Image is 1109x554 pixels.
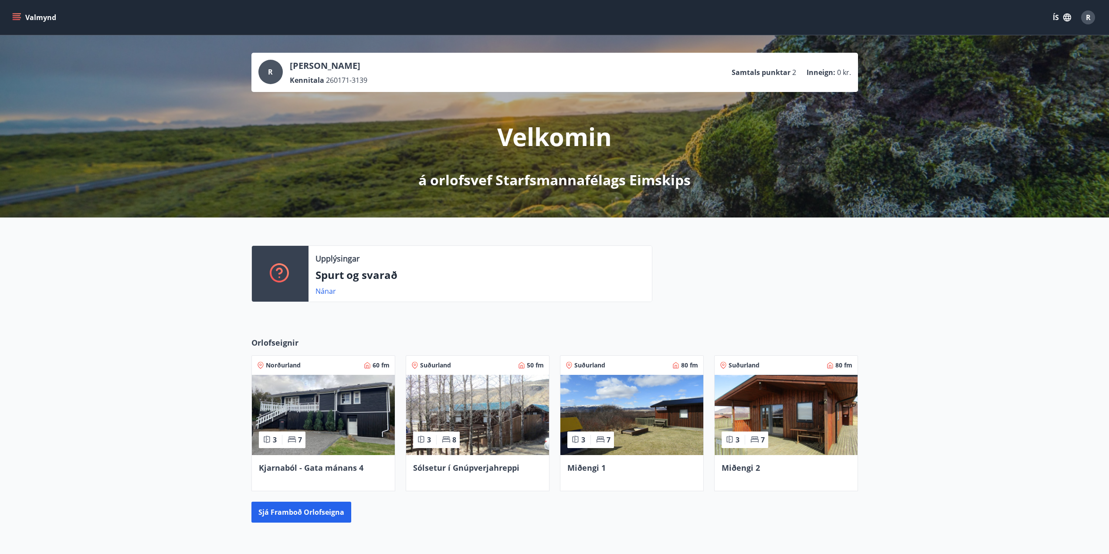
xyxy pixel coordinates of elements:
span: 80 fm [681,361,698,370]
button: ÍS [1048,10,1076,25]
span: 3 [736,435,739,445]
p: Spurt og svarað [315,268,645,282]
button: R [1078,7,1099,28]
p: á orlofsvef Starfsmannafélags Eimskips [418,170,691,190]
img: Paella dish [406,375,549,455]
span: Suðurland [420,361,451,370]
img: Paella dish [715,375,858,455]
p: Samtals punktar [732,68,790,77]
span: R [268,67,273,77]
span: Suðurland [729,361,760,370]
span: 3 [581,435,585,445]
img: Paella dish [252,375,395,455]
a: Nánar [315,286,336,296]
span: 7 [607,435,610,445]
span: 8 [452,435,456,445]
span: Miðengi 2 [722,462,760,473]
p: Upplýsingar [315,253,359,264]
span: 3 [427,435,431,445]
p: [PERSON_NAME] [290,60,367,72]
span: 3 [273,435,277,445]
p: Kennitala [290,75,324,85]
span: 50 fm [527,361,544,370]
img: Paella dish [560,375,703,455]
span: 60 fm [373,361,390,370]
button: menu [10,10,60,25]
span: R [1086,13,1091,22]
span: Sólsetur í Gnúpverjahreppi [413,462,519,473]
span: Kjarnaból - Gata mánans 4 [259,462,363,473]
button: Sjá framboð orlofseigna [251,502,351,523]
span: Orlofseignir [251,337,298,348]
span: 260171-3139 [326,75,367,85]
span: Norðurland [266,361,301,370]
span: 2 [792,68,796,77]
span: 7 [298,435,302,445]
span: 80 fm [835,361,852,370]
span: 7 [761,435,765,445]
span: Suðurland [574,361,605,370]
p: Inneign : [807,68,835,77]
span: Miðengi 1 [567,462,606,473]
span: 0 kr. [837,68,851,77]
p: Velkomin [497,120,612,153]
